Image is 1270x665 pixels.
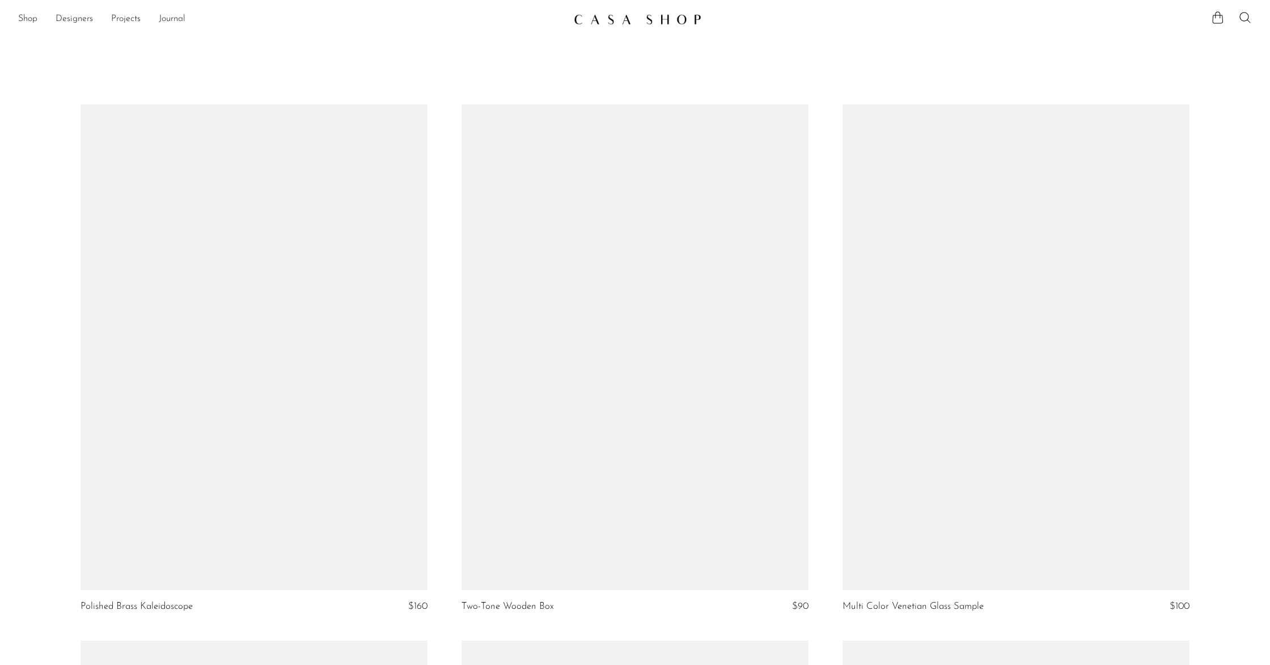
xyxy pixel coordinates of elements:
[18,10,565,29] ul: NEW HEADER MENU
[111,12,141,27] a: Projects
[843,601,984,612] a: Multi Color Venetian Glass Sample
[408,601,427,611] span: $160
[159,12,185,27] a: Journal
[1170,601,1189,611] span: $100
[18,10,565,29] nav: Desktop navigation
[18,12,37,27] a: Shop
[81,601,193,612] a: Polished Brass Kaleidoscope
[792,601,808,611] span: $90
[462,601,554,612] a: Two-Tone Wooden Box
[56,12,93,27] a: Designers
